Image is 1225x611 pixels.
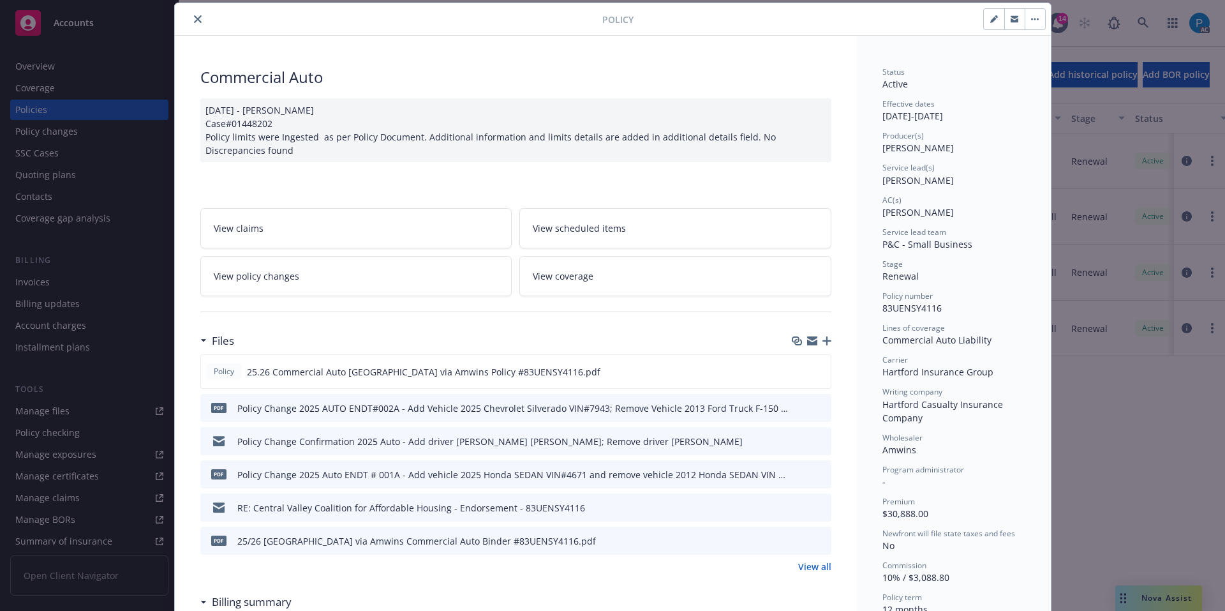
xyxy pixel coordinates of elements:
span: Newfront will file state taxes and fees [882,528,1015,539]
span: Active [882,78,908,90]
span: Policy [211,366,237,377]
div: Policy Change 2025 AUTO ENDT#002A - Add Vehicle 2025 Chevrolet Silverado VIN#7943; Remove Vehicle... [237,402,789,415]
span: Lines of coverage [882,322,945,333]
a: View all [798,560,831,573]
span: Effective dates [882,98,935,109]
span: View coverage [533,269,593,283]
span: Premium [882,496,915,507]
span: Policy number [882,290,933,301]
button: preview file [815,402,826,415]
span: AC(s) [882,195,902,206]
span: [PERSON_NAME] [882,174,954,186]
span: Commission [882,560,926,571]
div: Policy Change Confirmation 2025 Auto - Add driver [PERSON_NAME] [PERSON_NAME]; Remove driver [PER... [237,435,743,448]
a: View coverage [519,256,831,296]
a: View claims [200,208,512,248]
span: Service lead team [882,227,946,238]
a: View policy changes [200,256,512,296]
button: download file [794,402,805,415]
span: No [882,539,895,552]
span: Amwins [882,444,916,456]
span: Policy [602,13,634,26]
span: Service lead(s) [882,162,935,173]
span: View scheduled items [533,222,626,235]
span: View policy changes [214,269,299,283]
button: download file [794,534,805,548]
div: Billing summary [200,594,292,610]
span: Carrier [882,354,908,365]
span: View claims [214,222,264,235]
div: Commercial Auto [200,66,831,88]
div: Files [200,333,234,349]
span: Producer(s) [882,130,924,141]
span: pdf [211,403,226,412]
span: P&C - Small Business [882,238,972,250]
button: download file [794,468,805,481]
span: pdf [211,536,226,545]
h3: Billing summary [212,594,292,610]
span: [PERSON_NAME] [882,206,954,218]
span: Renewal [882,270,919,282]
span: $30,888.00 [882,508,928,520]
button: preview file [815,468,826,481]
span: Stage [882,259,903,269]
button: download file [794,501,805,515]
span: 10% / $3,088.80 [882,571,949,584]
span: Policy term [882,592,922,603]
button: preview file [815,534,826,548]
div: [DATE] - [PERSON_NAME] Case#01448202 Policy limits were Ingested as per Policy Document. Addition... [200,98,831,162]
div: [DATE] - [DATE] [882,98,1025,123]
span: - [882,476,886,488]
button: preview file [815,501,826,515]
button: preview file [814,365,826,379]
span: Program administrator [882,464,964,475]
a: View scheduled items [519,208,831,248]
span: 25.26 Commercial Auto [GEOGRAPHIC_DATA] via Amwins Policy #83UENSY4116.pdf [247,365,600,379]
div: Commercial Auto Liability [882,333,1025,347]
span: 83UENSY4116 [882,302,942,314]
div: Policy Change 2025 Auto ENDT # 001A - Add vehicle 2025 Honda SEDAN VIN#4671 and remove vehicle 20... [237,468,789,481]
button: close [190,11,205,27]
div: 25/26 [GEOGRAPHIC_DATA] via Amwins Commercial Auto Binder #83UENSY4116.pdf [237,534,596,548]
span: Status [882,66,905,77]
span: [PERSON_NAME] [882,142,954,154]
h3: Files [212,333,234,349]
span: Wholesaler [882,432,923,443]
button: preview file [815,435,826,448]
div: RE: Central Valley Coalition for Affordable Housing - Endorsement - 83UENSY4116 [237,501,585,515]
button: download file [794,365,804,379]
span: Hartford Casualty Insurance Company [882,398,1006,424]
button: download file [794,435,805,448]
span: pdf [211,469,226,479]
span: Hartford Insurance Group [882,366,993,378]
span: Writing company [882,386,942,397]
